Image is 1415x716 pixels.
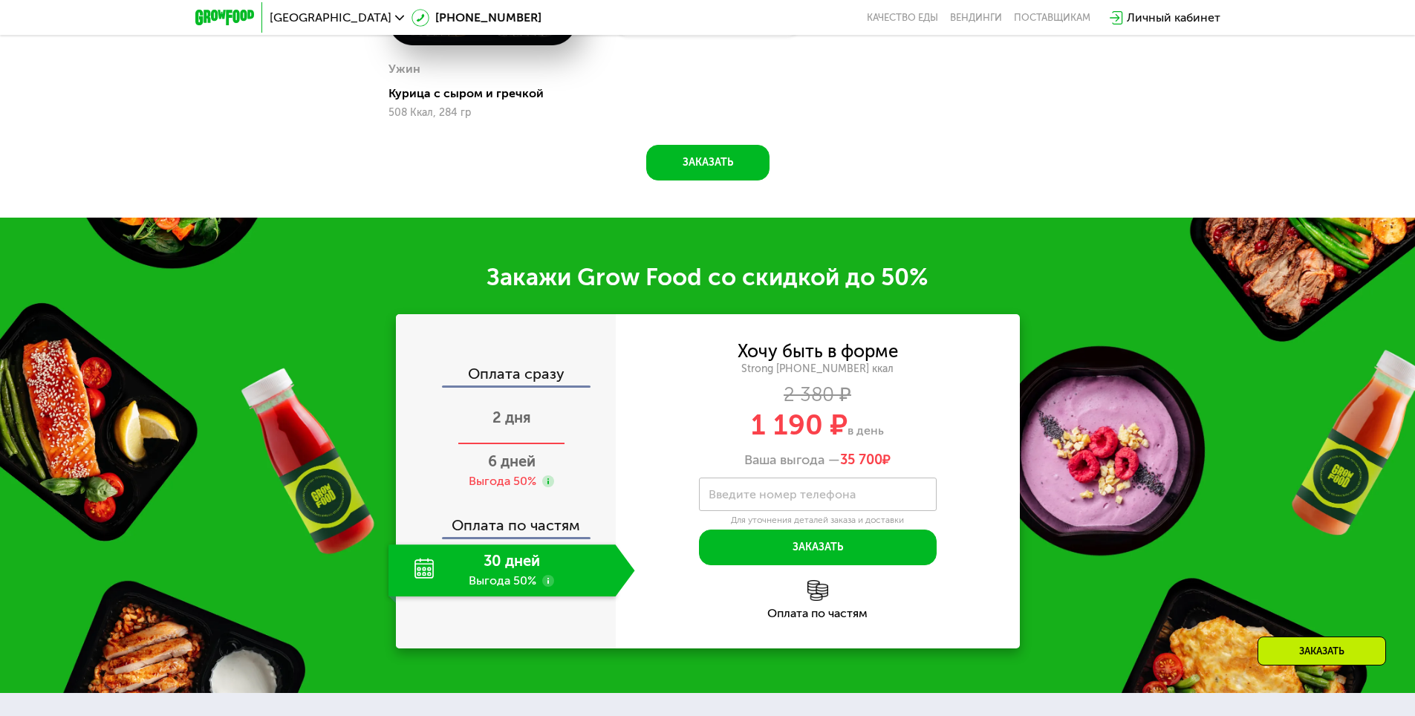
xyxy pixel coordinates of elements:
span: 2 дня [492,409,531,426]
span: 1 190 ₽ [751,408,848,442]
div: Оплата сразу [397,366,616,385]
label: Введите номер телефона [709,490,856,498]
button: Заказать [646,145,770,180]
div: Для уточнения деталей заказа и доставки [699,515,937,527]
div: Ваша выгода — [616,452,1020,469]
div: Личный кабинет [1127,9,1220,27]
span: 6 дней [488,452,536,470]
span: [GEOGRAPHIC_DATA] [270,12,391,24]
img: l6xcnZfty9opOoJh.png [807,580,828,601]
span: в день [848,423,884,437]
span: 35 700 [840,452,882,468]
a: Качество еды [867,12,938,24]
div: Оплата по частям [616,608,1020,619]
div: Курица с сыром и гречкой [388,86,588,101]
button: Заказать [699,530,937,565]
div: Ужин [388,58,420,80]
span: ₽ [840,452,891,469]
div: Strong [PHONE_NUMBER] ккал [616,362,1020,376]
div: Выгода 50% [469,473,536,489]
a: [PHONE_NUMBER] [412,9,541,27]
div: поставщикам [1014,12,1090,24]
div: 508 Ккал, 284 гр [388,107,576,119]
div: Хочу быть в форме [738,343,898,359]
div: Заказать [1258,637,1386,665]
div: 2 380 ₽ [616,387,1020,403]
a: Вендинги [950,12,1002,24]
div: Оплата по частям [397,503,616,537]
